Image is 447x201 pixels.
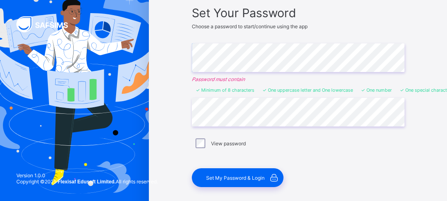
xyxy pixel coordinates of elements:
[16,172,158,178] span: Version 1.0.0
[206,175,265,181] span: Set My Password & Login
[211,140,246,147] label: View password
[192,6,404,20] span: Set Your Password
[192,76,404,82] em: Password must contain
[58,179,116,185] strong: Flexisaf Edusoft Limited.
[263,87,353,93] li: One uppercase letter and One lowercase
[196,87,254,93] li: Minimum of 8 characters
[16,16,78,32] img: SAFSIMS Logo
[361,87,392,93] li: One number
[16,178,158,185] span: Copyright © 2025 All rights reserved.
[192,23,308,29] span: Choose a password to start/continue using the app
